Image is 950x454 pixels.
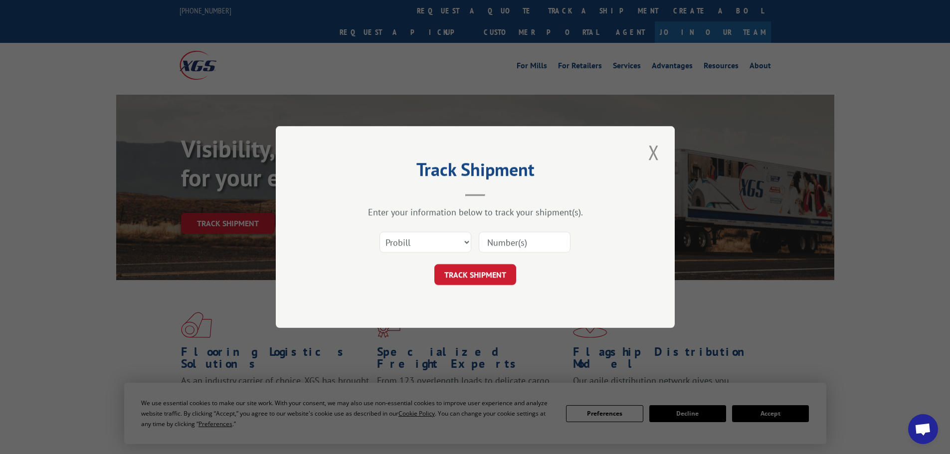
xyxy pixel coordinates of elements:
a: Open chat [908,414,938,444]
input: Number(s) [479,232,570,253]
button: Close modal [645,139,662,166]
button: TRACK SHIPMENT [434,264,516,285]
h2: Track Shipment [326,162,625,181]
div: Enter your information below to track your shipment(s). [326,206,625,218]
